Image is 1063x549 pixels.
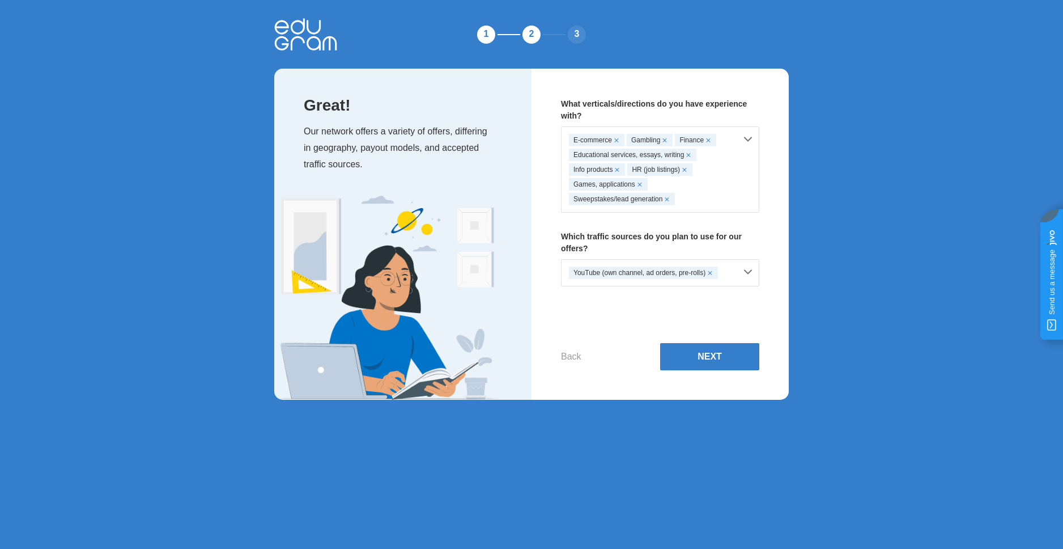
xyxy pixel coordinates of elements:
[274,196,501,400] img: Expert Image
[561,352,581,362] button: Back
[569,149,696,161] div: Educational services, essays, writing
[660,343,759,370] button: Next
[304,124,509,172] p: Our network offers a variety of offers, differing in geography, payout models, and accepted traff...
[627,163,692,176] div: HR (job listings)
[627,134,673,146] div: Gambling
[569,267,718,279] div: YouTube (own channel, ad orders, pre-rolls)
[565,23,588,46] div: 3
[304,98,509,112] p: Great!
[520,23,543,46] div: 2
[475,23,498,46] div: 1
[569,178,648,191] div: Games, applications
[561,98,759,122] p: What verticals/directions do you have experience with?
[569,134,624,146] div: E-commerce
[675,134,716,146] div: Finance
[569,193,675,205] div: Sweepstakes/lead generation
[561,231,759,255] p: Which traffic sources do you plan to use for our offers?
[569,163,625,176] div: Info products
